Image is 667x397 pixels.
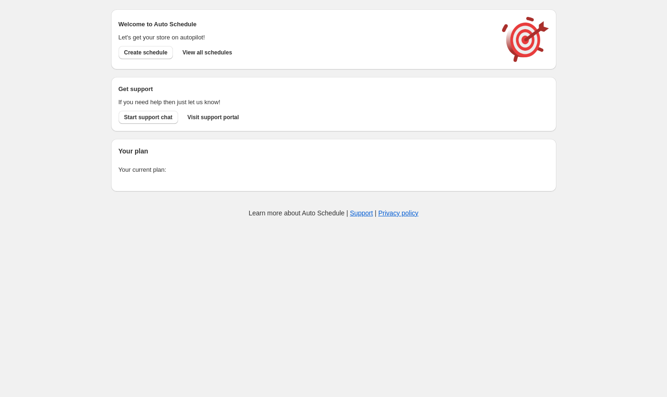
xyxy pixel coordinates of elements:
a: Start support chat [119,111,178,124]
h2: Get support [119,84,493,94]
a: Support [350,209,373,217]
p: Let's get your store on autopilot! [119,33,493,42]
p: If you need help then just let us know! [119,98,493,107]
button: Create schedule [119,46,173,59]
a: Visit support portal [182,111,245,124]
span: Visit support portal [187,114,239,121]
span: Create schedule [124,49,168,56]
span: Start support chat [124,114,172,121]
h2: Your plan [119,146,549,156]
span: View all schedules [182,49,232,56]
p: Your current plan: [119,165,549,175]
h2: Welcome to Auto Schedule [119,20,493,29]
button: View all schedules [177,46,238,59]
p: Learn more about Auto Schedule | | [248,208,418,218]
a: Privacy policy [378,209,419,217]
